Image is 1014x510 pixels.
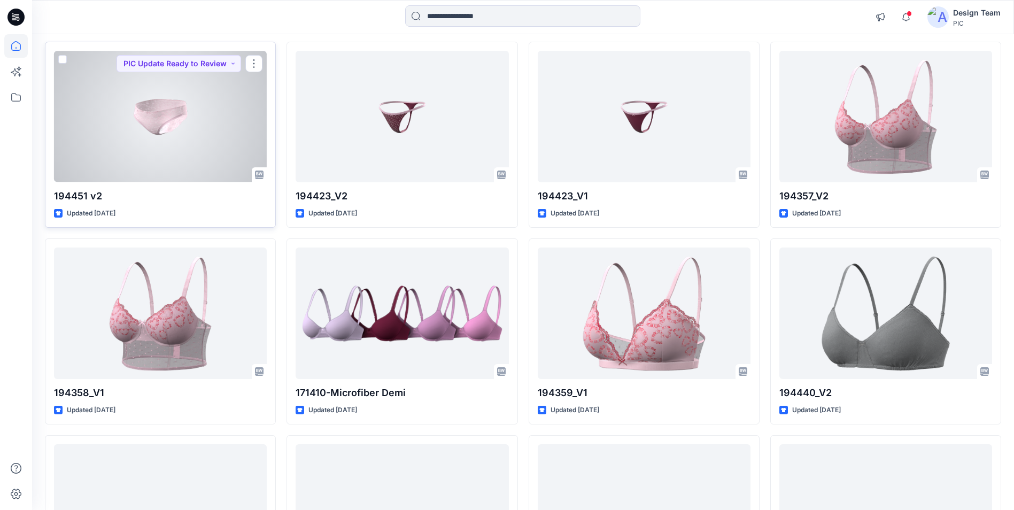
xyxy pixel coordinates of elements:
[54,385,267,400] p: 194358_V1
[308,208,357,219] p: Updated [DATE]
[792,208,841,219] p: Updated [DATE]
[779,248,992,378] a: 194440_V2
[296,51,508,182] a: 194423_V2
[67,405,115,416] p: Updated [DATE]
[538,385,750,400] p: 194359_V1
[779,189,992,204] p: 194357_V2
[296,385,508,400] p: 171410-Microfiber Demi
[538,189,750,204] p: 194423_V1
[538,248,750,378] a: 194359_V1
[779,385,992,400] p: 194440_V2
[54,248,267,378] a: 194358_V1
[792,405,841,416] p: Updated [DATE]
[551,405,599,416] p: Updated [DATE]
[308,405,357,416] p: Updated [DATE]
[927,6,949,28] img: avatar
[551,208,599,219] p: Updated [DATE]
[953,19,1001,27] div: PIC
[296,189,508,204] p: 194423_V2
[67,208,115,219] p: Updated [DATE]
[54,51,267,182] a: 194451 v2
[54,189,267,204] p: 194451 v2
[779,51,992,182] a: 194357_V2
[296,248,508,378] a: 171410-Microfiber Demi
[953,6,1001,19] div: Design Team
[538,51,750,182] a: 194423_V1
